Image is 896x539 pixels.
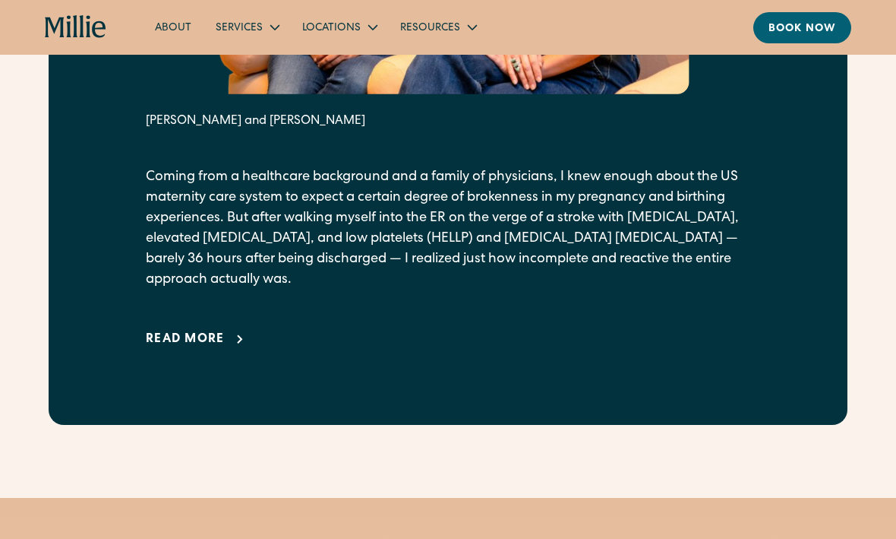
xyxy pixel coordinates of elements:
div: Resources [388,14,487,40]
div: Book now [768,21,836,37]
a: Book now [753,12,851,43]
p: Coming from a healthcare background and a family of physicians, I knew enough about the US matern... [146,167,750,290]
a: home [45,15,106,40]
div: Services [216,21,263,36]
div: Locations [290,14,388,40]
a: About [143,14,203,40]
div: Resources [400,21,460,36]
div: Locations [302,21,361,36]
div: [PERSON_NAME] and [PERSON_NAME] [146,113,750,131]
div: Read more [146,331,225,349]
a: Read more [146,331,249,349]
div: Services [203,14,290,40]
